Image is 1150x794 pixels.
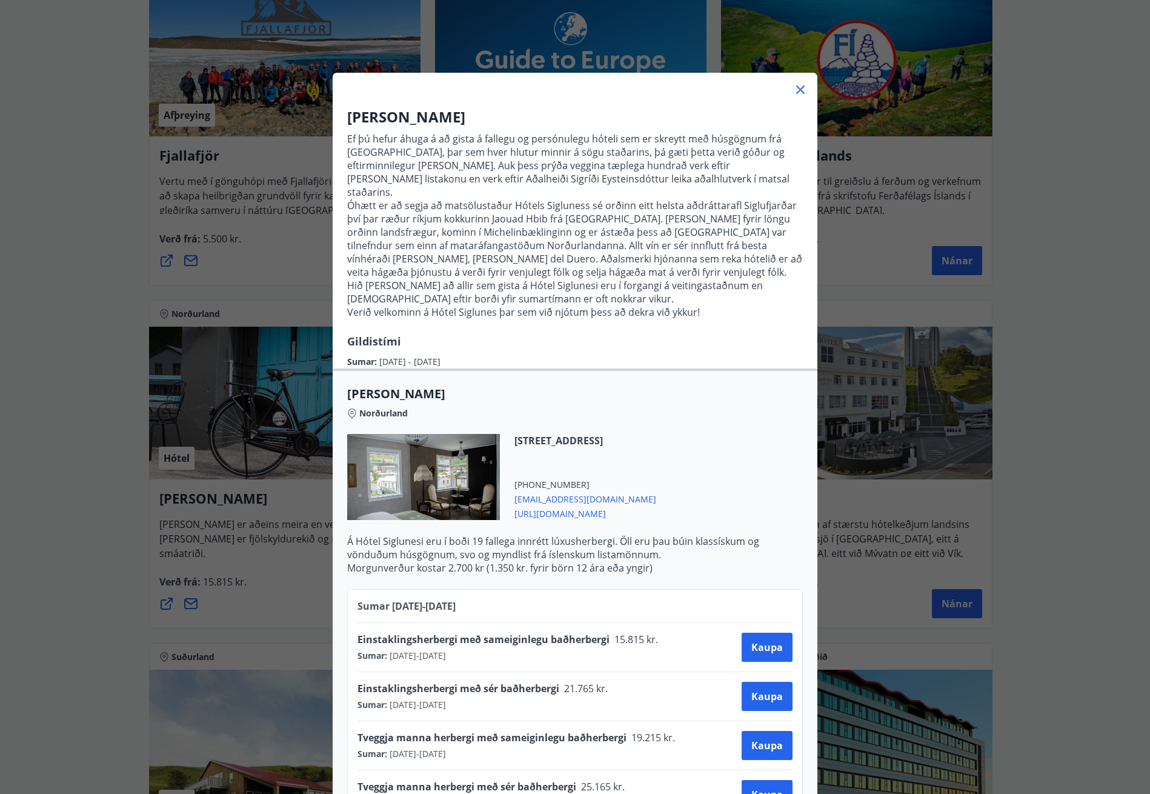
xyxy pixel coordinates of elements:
span: Sumar : [347,356,379,367]
button: Kaupa [742,633,793,662]
span: 25.165 kr. [576,780,628,793]
span: Einstaklingsherbergi með sér baðherbergi [357,682,559,695]
span: Einstaklingsherbergi með sameiginlegu baðherbergi [357,633,610,646]
button: Kaupa [742,682,793,711]
span: [STREET_ADDRESS] [514,434,656,447]
span: 19.215 kr. [627,731,678,744]
span: [DATE] - [DATE] [379,356,440,367]
span: Tveggja manna herbergi með sameiginlegu baðherbergi [357,731,627,744]
span: [EMAIL_ADDRESS][DOMAIN_NAME] [514,491,656,505]
span: Tveggja manna herbergi með sér baðherbergi [357,780,576,793]
p: Morgunverður kostar 2.700 kr (1.350 kr. fyrir börn 12 ára eða yngir) [347,561,803,575]
span: Kaupa [751,641,783,654]
span: Sumar [DATE] - [DATE] [357,599,456,613]
span: [DATE] - [DATE] [387,699,446,711]
span: [URL][DOMAIN_NAME] [514,505,656,520]
span: Sumar : [357,699,387,711]
span: Kaupa [751,739,783,752]
span: [DATE] - [DATE] [387,650,446,662]
span: [PHONE_NUMBER] [514,479,656,491]
span: 21.765 kr. [559,682,611,695]
span: 15.815 kr. [610,633,661,646]
span: Sumar : [357,650,387,662]
span: Gildistími [347,334,401,349]
span: [PERSON_NAME] [347,385,803,402]
span: Kaupa [751,690,783,703]
span: Norðurland [359,407,408,419]
span: Sumar : [357,748,387,760]
p: Á Hótel Siglunesi eru í boði 19 fallega innrétt lúxusherbergi. Öll eru þau búin klassískum og vön... [347,535,803,561]
p: Ef þú hefur áhuga á að gista á fallegu og persónulegu hóteli sem er skreytt með húsgögnum frá [GE... [347,132,803,199]
p: Óhætt er að segja að matsölustaður Hótels Sigluness sé orðinn eitt helsta aðdráttarafl Siglufjarð... [347,199,803,305]
button: Kaupa [742,731,793,760]
h3: [PERSON_NAME] [347,107,803,127]
span: [DATE] - [DATE] [387,748,446,760]
p: Verið velkominn á Hótel Siglunes þar sem við njótum þess að dekra við ykkur! [347,305,803,319]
